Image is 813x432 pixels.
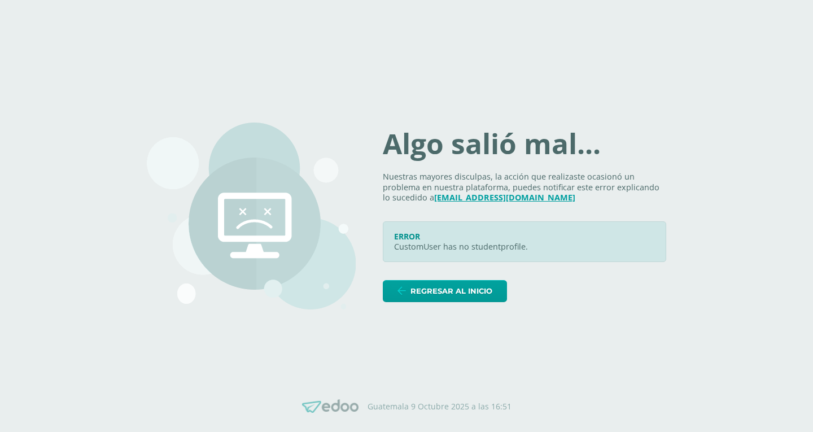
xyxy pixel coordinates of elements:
img: Edoo [302,399,359,413]
span: Regresar al inicio [410,281,492,302]
p: CustomUser has no studentprofile. [394,242,655,252]
span: ERROR [394,231,420,242]
a: [EMAIL_ADDRESS][DOMAIN_NAME] [434,192,575,203]
h1: Algo salió mal... [383,130,666,158]
a: Regresar al inicio [383,280,507,302]
img: 500.png [147,123,356,309]
p: Guatemala 9 Octubre 2025 a las 16:51 [368,402,512,412]
p: Nuestras mayores disculpas, la acción que realizaste ocasionó un problema en nuestra plataforma, ... [383,172,666,203]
